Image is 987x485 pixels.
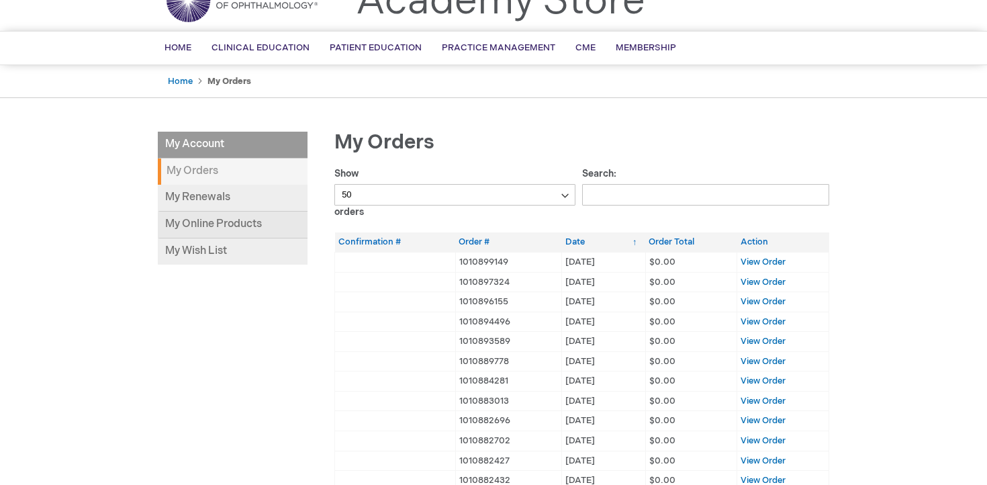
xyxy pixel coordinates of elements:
a: View Order [741,356,786,367]
th: Action: activate to sort column ascending [737,232,829,252]
span: $0.00 [649,316,675,327]
span: $0.00 [649,376,675,386]
input: Search: [582,184,830,206]
td: [DATE] [562,451,645,471]
strong: My Orders [158,159,308,185]
span: $0.00 [649,455,675,466]
td: 1010882702 [455,431,562,451]
td: [DATE] [562,391,645,411]
span: $0.00 [649,415,675,426]
span: $0.00 [649,296,675,307]
td: 1010899149 [455,252,562,272]
strong: My Orders [207,76,251,87]
a: View Order [741,455,786,466]
a: View Order [741,376,786,386]
td: 1010893589 [455,332,562,352]
a: View Order [741,257,786,267]
span: $0.00 [649,396,675,406]
td: [DATE] [562,272,645,292]
td: [DATE] [562,411,645,431]
a: View Order [741,435,786,446]
span: Membership [616,42,676,53]
span: $0.00 [649,336,675,347]
td: [DATE] [562,351,645,371]
td: 1010882696 [455,411,562,431]
td: [DATE] [562,431,645,451]
a: View Order [741,296,786,307]
a: Home [168,76,193,87]
a: My Renewals [158,185,308,212]
span: Patient Education [330,42,422,53]
span: My Orders [334,130,434,155]
th: Confirmation #: activate to sort column ascending [335,232,456,252]
th: Order Total: activate to sort column ascending [645,232,737,252]
label: Search: [582,168,830,200]
select: Showorders [334,184,575,206]
td: 1010896155 [455,292,562,312]
td: [DATE] [562,312,645,332]
td: 1010897324 [455,272,562,292]
a: View Order [741,316,786,327]
td: [DATE] [562,371,645,392]
td: [DATE] [562,332,645,352]
span: Clinical Education [211,42,310,53]
td: 1010884281 [455,371,562,392]
td: 1010894496 [455,312,562,332]
a: My Online Products [158,212,308,238]
span: $0.00 [649,435,675,446]
td: [DATE] [562,252,645,272]
a: View Order [741,396,786,406]
span: $0.00 [649,277,675,288]
th: Date: activate to sort column ascending [562,232,645,252]
td: 1010883013 [455,391,562,411]
td: [DATE] [562,292,645,312]
td: 1010889778 [455,351,562,371]
span: Home [164,42,191,53]
span: $0.00 [649,257,675,267]
a: View Order [741,277,786,288]
td: 1010882427 [455,451,562,471]
a: My Wish List [158,238,308,265]
label: Show orders [334,168,575,218]
span: Practice Management [442,42,555,53]
a: View Order [741,415,786,426]
span: CME [575,42,596,53]
th: Order #: activate to sort column ascending [455,232,562,252]
span: $0.00 [649,356,675,367]
a: View Order [741,336,786,347]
